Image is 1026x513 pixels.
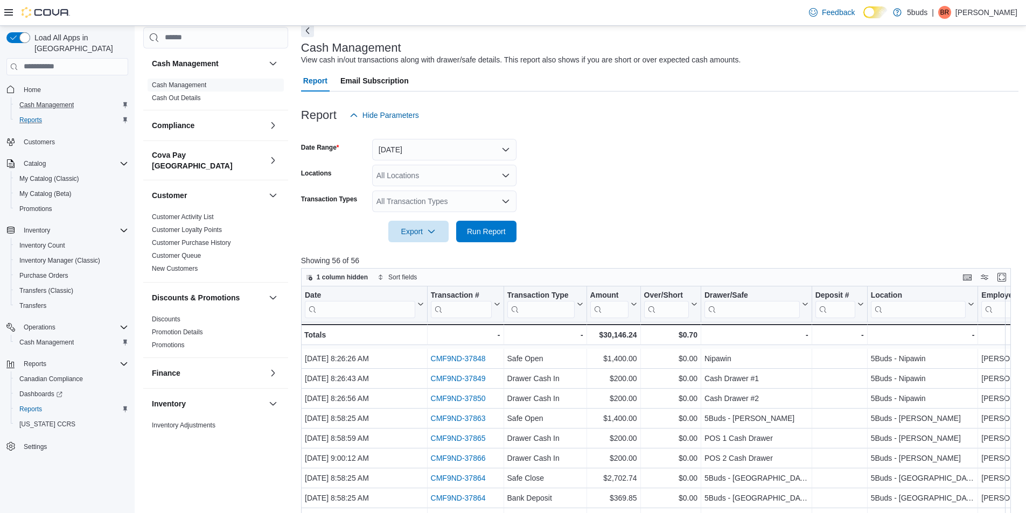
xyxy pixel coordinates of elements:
[19,256,100,265] span: Inventory Manager (Classic)
[590,290,628,300] div: Amount
[305,290,415,318] div: Date
[507,491,583,504] div: Bank Deposit
[978,271,991,284] button: Display options
[644,290,688,318] div: Over/Short
[11,402,132,417] button: Reports
[19,241,65,250] span: Inventory Count
[152,213,214,221] a: Customer Activity List
[15,202,128,215] span: Promotions
[507,328,583,341] div: -
[152,341,185,349] a: Promotions
[345,104,423,126] button: Hide Parameters
[152,292,240,303] h3: Discounts & Promotions
[24,159,46,168] span: Catalog
[870,392,974,405] div: 5Buds - Nipawin
[301,41,401,54] h3: Cash Management
[15,336,78,349] a: Cash Management
[372,139,517,160] button: [DATE]
[430,290,491,300] div: Transaction #
[870,452,974,465] div: 5Buds - [PERSON_NAME]
[143,79,288,110] div: Cash Management
[815,290,855,318] div: Deposit #
[305,392,424,405] div: [DATE] 8:26:56 AM
[152,264,198,273] span: New Customers
[938,6,951,19] div: Brad Ross
[870,328,974,341] div: -
[152,292,264,303] button: Discounts & Promotions
[340,70,409,92] span: Email Subscription
[152,328,203,336] a: Promotion Details
[19,390,62,398] span: Dashboards
[152,421,215,430] span: Inventory Adjustments
[11,417,132,432] button: [US_STATE] CCRS
[870,290,966,300] div: Location
[11,253,132,268] button: Inventory Manager (Classic)
[152,81,206,89] a: Cash Management
[590,491,637,504] div: $369.85
[152,190,187,201] h3: Customer
[11,186,132,201] button: My Catalog (Beta)
[19,405,42,413] span: Reports
[15,187,128,200] span: My Catalog (Beta)
[590,412,637,425] div: $1,400.00
[24,442,47,451] span: Settings
[870,432,974,445] div: 5Buds - [PERSON_NAME]
[301,195,357,203] label: Transaction Types
[143,210,288,282] div: Customer
[267,119,280,132] button: Compliance
[11,238,132,253] button: Inventory Count
[267,367,280,380] button: Finance
[507,412,583,425] div: Safe Open
[15,299,128,312] span: Transfers
[704,412,808,425] div: 5Buds - [PERSON_NAME]
[430,290,491,318] div: Transaction # URL
[19,174,79,183] span: My Catalog (Classic)
[704,432,808,445] div: POS 1 Cash Drawer
[152,226,222,234] span: Customer Loyalty Points
[6,78,128,482] nav: Complex example
[870,412,974,425] div: 5Buds - [PERSON_NAME]
[995,271,1008,284] button: Enter fullscreen
[2,356,132,371] button: Reports
[305,352,424,365] div: [DATE] 8:26:26 AM
[507,290,583,318] button: Transaction Type
[644,328,697,341] div: $0.70
[362,110,419,121] span: Hide Parameters
[507,290,574,318] div: Transaction Type
[507,452,583,465] div: Drawer Cash In
[22,7,70,18] img: Cova
[19,420,75,428] span: [US_STATE] CCRS
[152,328,203,336] span: Promotion Details
[19,101,74,109] span: Cash Management
[152,150,264,171] h3: Cova Pay [GEOGRAPHIC_DATA]
[704,290,800,300] div: Drawer/Safe
[644,472,697,484] div: $0.00
[152,239,231,247] a: Customer Purchase History
[388,221,449,242] button: Export
[704,452,808,465] div: POS 2 Cash Drawer
[644,352,697,365] div: $0.00
[704,290,808,318] button: Drawer/Safe
[863,6,888,18] input: Dark Mode
[644,372,697,385] div: $0.00
[15,336,128,349] span: Cash Management
[644,432,697,445] div: $0.00
[870,290,966,318] div: Location
[305,432,424,445] div: [DATE] 8:58:59 AM
[19,157,128,170] span: Catalog
[305,412,424,425] div: [DATE] 8:58:25 AM
[15,373,128,385] span: Canadian Compliance
[870,491,974,504] div: 5Buds - [GEOGRAPHIC_DATA]
[430,434,485,442] a: CMF9ND-37865
[395,221,442,242] span: Export
[305,290,415,300] div: Date
[15,388,67,400] a: Dashboards
[19,271,68,280] span: Purchase Orders
[388,273,417,282] span: Sort fields
[11,97,132,113] button: Cash Management
[644,412,697,425] div: $0.00
[2,438,132,454] button: Settings
[30,32,128,54] span: Load All Apps in [GEOGRAPHIC_DATA]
